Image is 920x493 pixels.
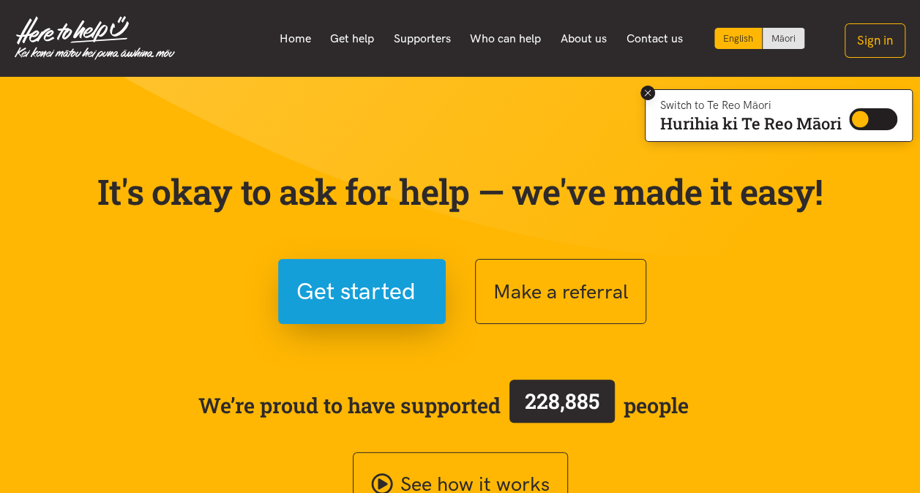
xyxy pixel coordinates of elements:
a: 228,885 [501,377,624,434]
a: Supporters [384,23,460,54]
p: Hurihia ki Te Reo Māori [660,117,842,130]
div: Language toggle [714,28,805,49]
button: Get started [278,259,446,324]
a: Contact us [616,23,692,54]
span: We’re proud to have supported people [198,377,689,434]
p: Switch to Te Reo Māori [660,101,842,110]
img: Home [15,16,175,60]
button: Make a referral [475,259,646,324]
a: Who can help [460,23,551,54]
p: It's okay to ask for help — we've made it easy! [94,170,826,213]
span: 228,885 [525,387,599,415]
a: Switch to Te Reo Māori [763,28,804,49]
a: Home [269,23,321,54]
button: Sign in [845,23,905,58]
a: About us [551,23,617,54]
span: Get started [296,273,416,310]
div: Current language [714,28,763,49]
a: Get help [321,23,384,54]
